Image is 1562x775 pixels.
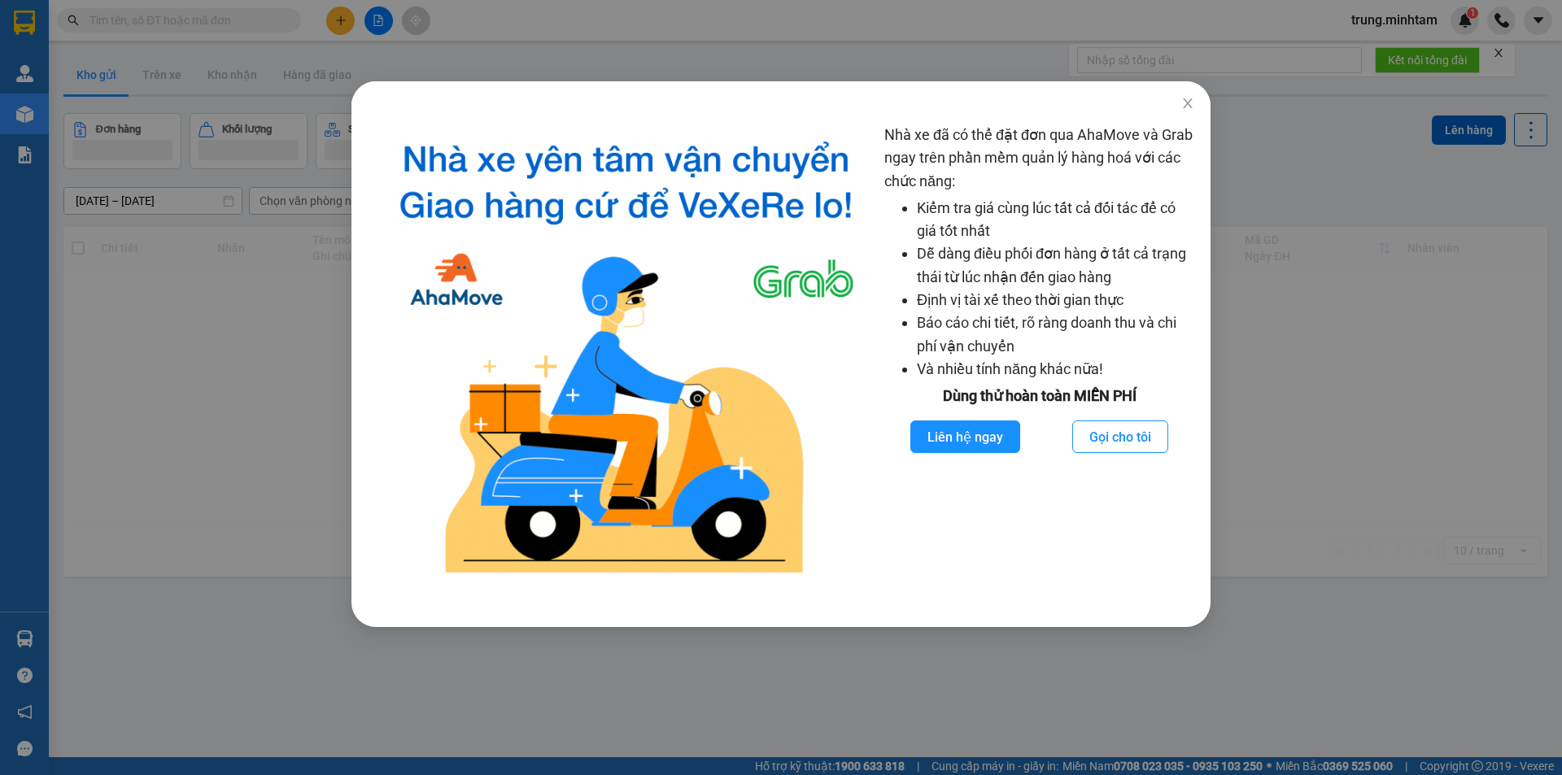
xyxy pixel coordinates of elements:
span: Liên hệ ngay [927,427,1003,447]
div: Nhà xe đã có thể đặt đơn qua AhaMove và Grab ngay trên phần mềm quản lý hàng hoá với các chức năng: [884,124,1194,586]
button: Liên hệ ngay [910,420,1020,453]
li: Và nhiều tính năng khác nữa! [917,358,1194,381]
li: Kiểm tra giá cùng lúc tất cả đối tác để có giá tốt nhất [917,197,1194,243]
button: Gọi cho tôi [1072,420,1168,453]
li: Dễ dàng điều phối đơn hàng ở tất cả trạng thái từ lúc nhận đến giao hàng [917,242,1194,289]
span: close [1181,97,1194,110]
li: Báo cáo chi tiết, rõ ràng doanh thu và chi phí vận chuyển [917,311,1194,358]
li: Định vị tài xế theo thời gian thực [917,289,1194,311]
div: Dùng thử hoàn toàn MIỄN PHÍ [884,385,1194,407]
img: logo [381,124,871,586]
button: Close [1165,81,1211,127]
span: Gọi cho tôi [1089,427,1151,447]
